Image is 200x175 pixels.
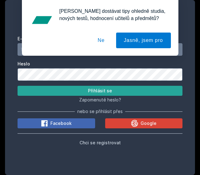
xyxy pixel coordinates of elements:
button: Facebook [18,118,95,128]
img: notification icon [29,8,54,33]
button: Ne [90,33,112,48]
span: Zapomenuté heslo? [79,97,121,102]
button: Chci se registrovat [79,139,121,146]
span: Chci se registrovat [79,140,121,145]
span: Facebook [50,120,72,126]
button: Google [105,118,183,128]
span: nebo se přihlásit přes [77,108,123,115]
div: [PERSON_NAME] dostávat tipy ohledně studia, nových testů, hodnocení učitelů a předmětů? [54,8,171,22]
button: Jasně, jsem pro [116,33,171,48]
span: Google [141,120,156,126]
button: Přihlásit se [18,86,182,96]
label: Heslo [18,61,182,67]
